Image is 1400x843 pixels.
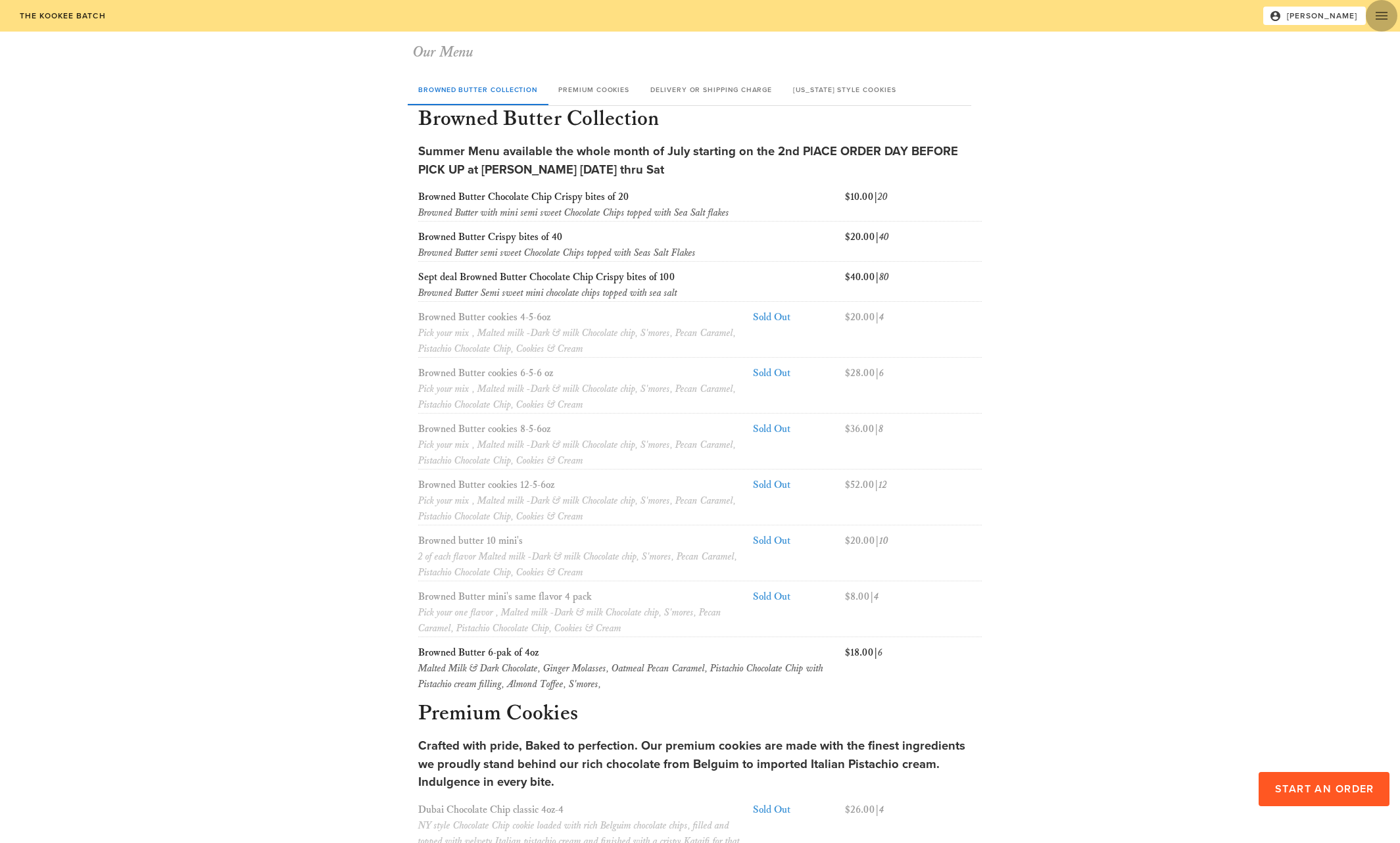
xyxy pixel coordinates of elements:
[879,367,884,379] span: 6
[753,477,837,493] div: Sold Out
[874,590,879,603] span: 4
[418,191,629,203] span: Browned Butter Chocolate Chip Crispy bites of 20
[879,271,889,283] span: 80
[879,231,889,243] span: 40
[879,535,888,547] span: 10
[418,143,982,179] div: Summer Menu available the whole month of July starting on the 2nd PlACE ORDER DAY BEFORE PICK UP ...
[18,11,105,20] span: The Kookee Batch
[418,535,523,547] span: Browned butter 10 mini's
[418,549,744,581] div: 2 of each flavor Malted milk -Dark & milk Chocolate chip, S'mores, Pecan Caramel, Pistachio Choco...
[418,493,744,525] div: Pick your mix , Malted milk -Dark & milk Chocolate chip, S'mores, Pecan Caramel, Pistachio Chocol...
[418,479,554,491] span: Browned Butter cookies 12-5-6oz
[842,187,984,224] div: $10.00 |
[753,533,837,549] div: Sold Out
[879,479,887,491] span: 12
[753,589,837,605] div: Sold Out
[842,475,984,527] div: $52.00 |
[842,267,984,304] div: $40.00 |
[640,74,783,105] div: Delivery or Shipping charge
[1272,10,1358,22] span: [PERSON_NAME]
[879,804,884,816] span: 4
[11,7,114,25] a: The Kookee Batch
[418,231,562,243] span: Browned Butter Crispy bites of 40
[1263,7,1366,25] button: [PERSON_NAME]
[418,804,564,816] span: Dubai Chocolate Chip classic 4oz-4
[879,423,883,435] span: 8
[753,366,837,381] div: Sold Out
[842,363,984,416] div: $28.00 |
[418,325,744,357] div: Pick your mix , Malted milk -Dark & milk Chocolate chip, S'mores, Pecan Caramel, Pistachio Chocol...
[753,802,837,818] div: Sold Out
[418,646,539,659] span: Browned Butter 6-pak of 4oz
[753,422,837,437] div: Sold Out
[418,423,550,435] span: Browned Butter cookies 8-5-6oz
[418,590,592,603] span: Browned Butter mini's same flavor 4 pack
[418,367,553,379] span: Browned Butter cookies 6-5-6 oz
[1274,783,1374,796] span: Start an Order
[842,642,984,695] div: $18.00 |
[753,310,837,325] div: Sold Out
[418,205,839,221] div: Browned Butter with mini semi sweet Chocolate Chips topped with Sea Salt flakes
[418,605,744,637] div: Pick your one flavor , Malted milk -Dark & milk Chocolate chip, S'mores, Pecan Caramel, Pistachio...
[842,587,984,639] div: $8.00 |
[879,311,884,324] span: 4
[418,661,839,692] div: Malted Milk & Dark Chocolate, Ginger Molasses, Oatmeal Pecan Caramel, Pistachio Chocolate Chip wi...
[416,106,984,135] h3: Browned Butter Collection
[842,419,984,471] div: $36.00 |
[842,227,984,264] div: $20.00 |
[418,245,839,261] div: Browned Butter semi sweet Chocolate Chips topped with Seas Salt Flakes
[408,74,548,105] div: Browned Butter Collection
[418,437,744,469] div: Pick your mix , Malted milk -Dark & milk Chocolate chip, S'mores, Pecan Caramel, Pistachio Chocol...
[418,737,982,792] div: Crafted with pride, Baked to perfection. Our premium cookies are made with the finest ingredients...
[416,700,984,729] h3: Premium Cookies
[842,307,984,360] div: $20.00 |
[418,381,744,413] div: Pick your mix , Malted milk -Dark & milk Chocolate chip, S'mores, Pecan Caramel, Pistachio Chocol...
[842,531,984,583] div: $20.00 |
[1259,772,1389,806] button: Start an Order
[878,646,882,659] span: 6
[878,191,888,203] span: 20
[418,271,675,283] span: Sept deal Browned Butter Chocolate Chip Crispy bites of 100
[548,74,640,105] div: Premium Cookies
[418,285,839,301] div: Browned Butter Semi sweet mini chocolate chips topped with sea salt
[783,74,906,105] div: [US_STATE] style cookies
[418,311,550,324] span: Browned Butter cookies 4-5-6oz
[413,42,987,63] h1: Our Menu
